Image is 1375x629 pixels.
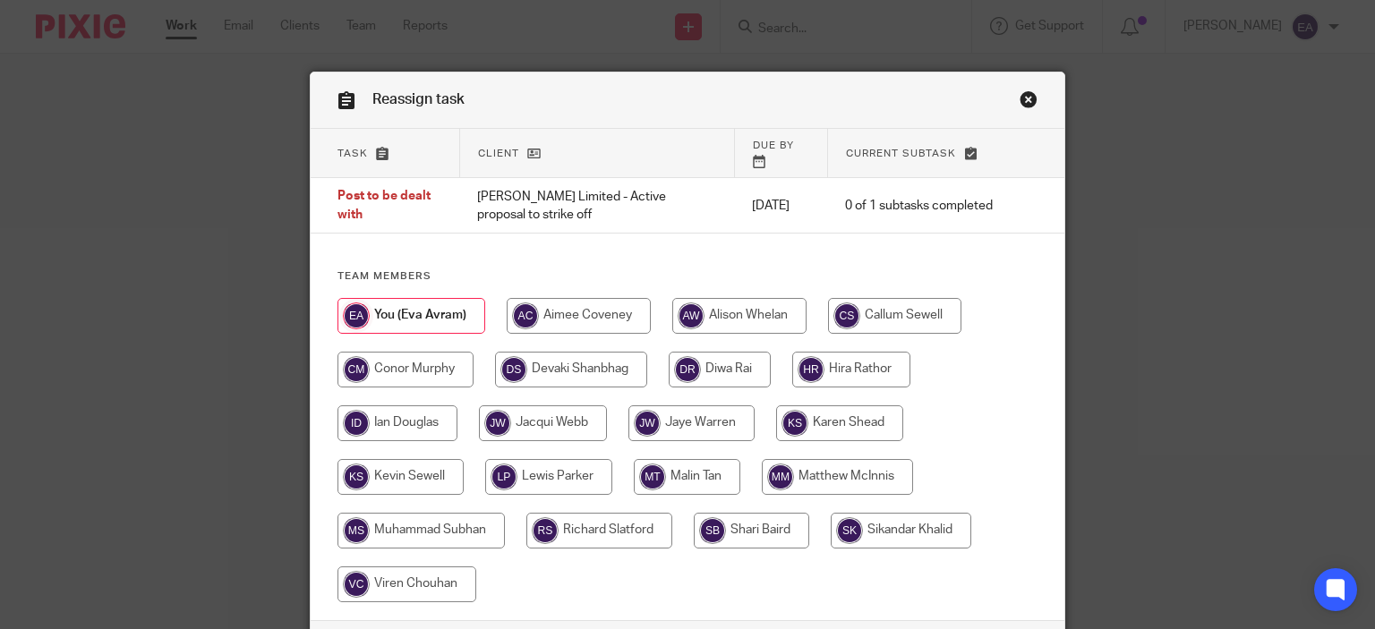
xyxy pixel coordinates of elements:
[846,149,956,158] span: Current subtask
[753,140,794,150] span: Due by
[337,269,1038,284] h4: Team members
[372,92,465,106] span: Reassign task
[337,149,368,158] span: Task
[752,197,809,215] p: [DATE]
[827,178,1011,234] td: 0 of 1 subtasks completed
[478,149,519,158] span: Client
[477,188,716,225] p: [PERSON_NAME] Limited - Active proposal to strike off
[337,191,431,222] span: Post to be dealt with
[1020,90,1038,115] a: Close this dialog window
